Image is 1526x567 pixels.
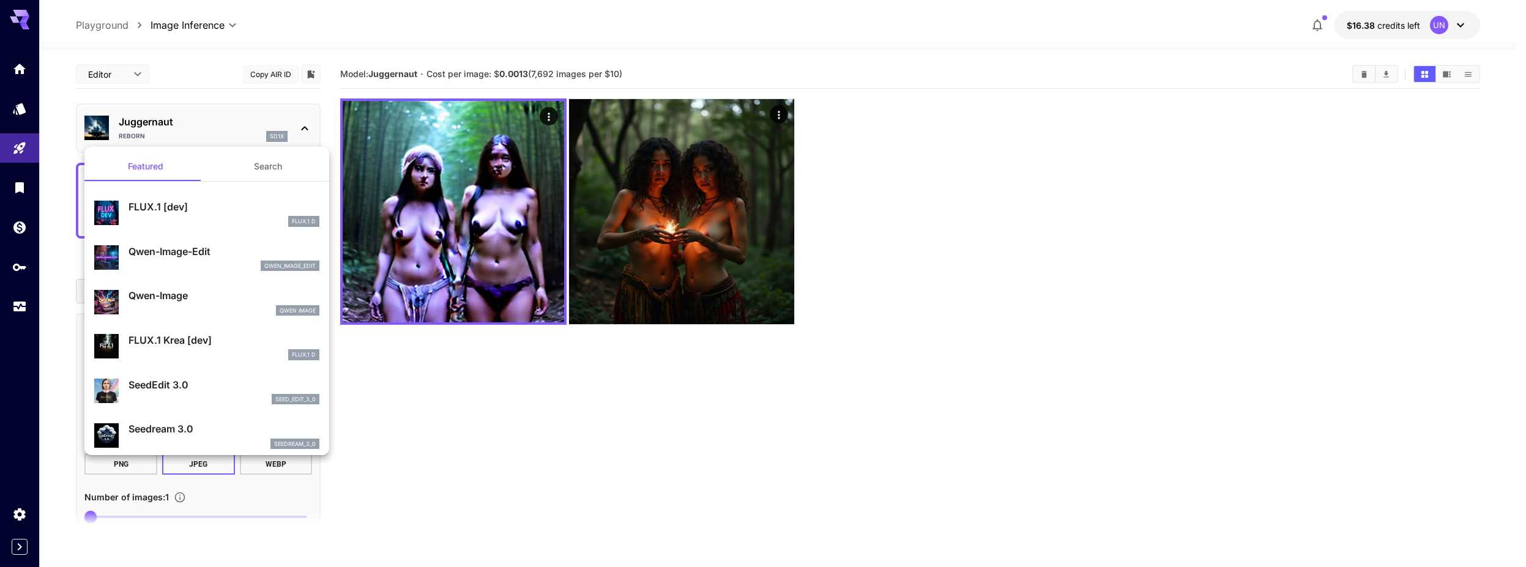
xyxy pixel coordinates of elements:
p: Qwen Image [280,306,316,315]
div: Qwen-Image-Editqwen_image_edit [94,239,319,276]
p: seedream_3_0 [274,440,316,448]
p: Qwen-Image [128,288,319,303]
p: qwen_image_edit [264,262,316,270]
div: SeedEdit 3.0seed_edit_3_0 [94,372,319,410]
p: seed_edit_3_0 [275,395,316,404]
div: Qwen-ImageQwen Image [94,283,319,321]
p: FLUX.1 D [292,217,316,226]
button: Search [207,152,329,181]
p: FLUX.1 D [292,350,316,359]
p: FLUX.1 [dev] [128,199,319,214]
p: FLUX.1 Krea [dev] [128,333,319,347]
p: Seedream 3.0 [128,421,319,436]
button: Featured [84,152,207,181]
p: Qwen-Image-Edit [128,244,319,259]
div: FLUX.1 [dev]FLUX.1 D [94,195,319,232]
div: FLUX.1 Krea [dev]FLUX.1 D [94,328,319,365]
div: Seedream 3.0seedream_3_0 [94,417,319,454]
p: SeedEdit 3.0 [128,377,319,392]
